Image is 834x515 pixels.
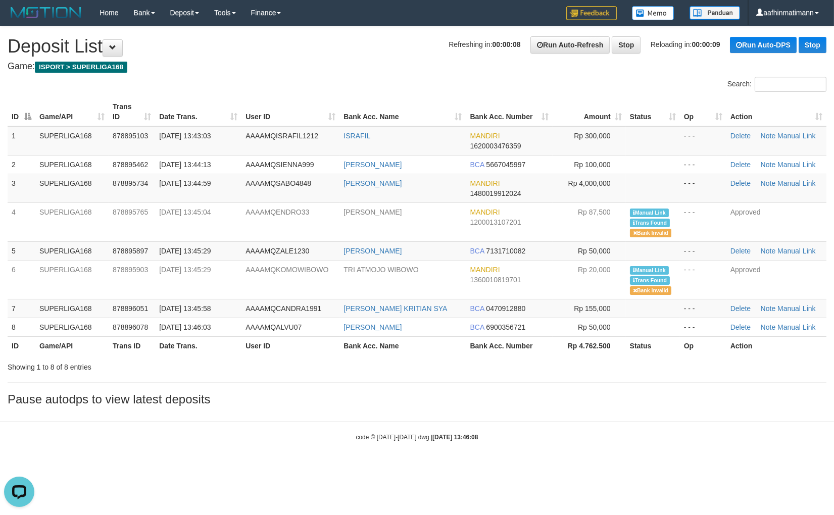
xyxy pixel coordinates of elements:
[470,179,500,187] span: MANDIRI
[8,241,35,260] td: 5
[727,77,826,92] label: Search:
[159,247,211,255] span: [DATE] 13:45:29
[246,132,318,140] span: AAAAMQISRAFIL1212
[8,260,35,299] td: 6
[470,266,500,274] span: MANDIRI
[35,318,109,336] td: SUPERLIGA168
[470,218,521,226] span: Copy 1200013107201 to clipboard
[339,97,466,126] th: Bank Acc. Name: activate to sort column ascending
[486,161,525,169] span: Copy 5667045997 to clipboard
[35,97,109,126] th: Game/API: activate to sort column ascending
[8,393,826,406] h3: Pause autodps to view latest deposits
[470,323,484,331] span: BCA
[8,62,826,72] h4: Game:
[799,37,826,53] a: Stop
[159,208,211,216] span: [DATE] 13:45:04
[680,155,726,174] td: - - -
[630,229,671,237] span: Bank is not match
[344,161,402,169] a: [PERSON_NAME]
[726,202,826,241] td: Approved
[730,304,751,313] a: Delete
[730,323,751,331] a: Delete
[344,247,402,255] a: [PERSON_NAME]
[155,97,241,126] th: Date Trans.: activate to sort column ascending
[574,161,610,169] span: Rp 100,000
[566,6,617,20] img: Feedback.jpg
[553,336,626,355] th: Rp 4.762.500
[159,132,211,140] span: [DATE] 13:43:03
[680,336,726,355] th: Op
[35,260,109,299] td: SUPERLIGA168
[113,247,148,255] span: 878895897
[109,97,155,126] th: Trans ID: activate to sort column ascending
[777,161,816,169] a: Manual Link
[113,132,148,140] span: 878895103
[730,179,751,187] a: Delete
[730,247,751,255] a: Delete
[777,132,816,140] a: Manual Link
[630,266,669,275] span: Manually Linked
[344,266,418,274] a: TRI ATMOJO WIBOWO
[159,304,211,313] span: [DATE] 13:45:58
[761,161,776,169] a: Note
[159,323,211,331] span: [DATE] 13:46:03
[578,323,611,331] span: Rp 50,000
[159,179,211,187] span: [DATE] 13:44:59
[246,161,314,169] span: AAAAMQSIENNA999
[630,219,670,227] span: Similar transaction found
[344,208,402,216] a: [PERSON_NAME]
[578,266,611,274] span: Rp 20,000
[35,62,127,73] span: ISPORT > SUPERLIGA168
[35,202,109,241] td: SUPERLIGA168
[726,97,826,126] th: Action: activate to sort column ascending
[113,323,148,331] span: 878896078
[755,77,826,92] input: Search:
[113,208,148,216] span: 878895765
[8,318,35,336] td: 8
[530,36,610,54] a: Run Auto-Refresh
[486,304,525,313] span: Copy 0470912880 to clipboard
[574,132,610,140] span: Rp 300,000
[8,5,84,20] img: MOTION_logo.png
[466,336,553,355] th: Bank Acc. Number
[113,304,148,313] span: 878896051
[680,260,726,299] td: - - -
[777,179,816,187] a: Manual Link
[493,40,521,48] strong: 00:00:08
[486,323,525,331] span: Copy 6900356721 to clipboard
[344,132,370,140] a: ISRAFIL
[690,6,740,20] img: panduan.png
[449,40,520,48] span: Refreshing in:
[680,97,726,126] th: Op: activate to sort column ascending
[730,132,751,140] a: Delete
[470,276,521,284] span: Copy 1360010819701 to clipboard
[246,179,311,187] span: AAAAMQSABO4848
[8,155,35,174] td: 2
[626,336,680,355] th: Status
[241,336,339,355] th: User ID
[761,179,776,187] a: Note
[692,40,720,48] strong: 00:00:09
[109,336,155,355] th: Trans ID
[777,304,816,313] a: Manual Link
[470,208,500,216] span: MANDIRI
[159,161,211,169] span: [DATE] 13:44:13
[680,202,726,241] td: - - -
[241,97,339,126] th: User ID: activate to sort column ascending
[113,179,148,187] span: 878895734
[626,97,680,126] th: Status: activate to sort column ascending
[470,304,484,313] span: BCA
[777,247,816,255] a: Manual Link
[680,318,726,336] td: - - -
[4,4,34,34] button: Open LiveChat chat widget
[761,132,776,140] a: Note
[159,266,211,274] span: [DATE] 13:45:29
[553,97,626,126] th: Amount: activate to sort column ascending
[761,323,776,331] a: Note
[486,247,525,255] span: Copy 7131710082 to clipboard
[8,336,35,355] th: ID
[432,434,478,441] strong: [DATE] 13:46:08
[113,266,148,274] span: 878895903
[470,189,521,197] span: Copy 1480019912024 to clipboard
[246,323,302,331] span: AAAAMQALVU07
